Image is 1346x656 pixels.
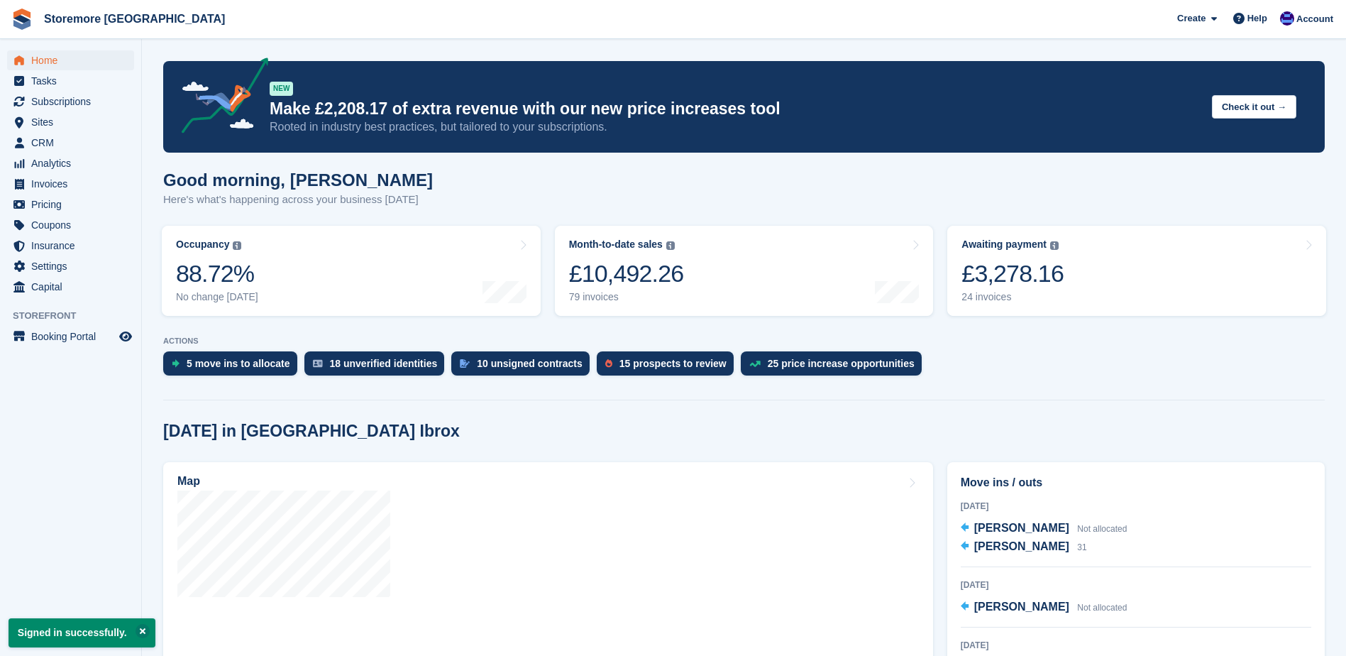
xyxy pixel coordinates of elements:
[31,327,116,346] span: Booking Portal
[1077,542,1086,552] span: 31
[187,358,290,369] div: 5 move ins to allocate
[961,520,1127,538] a: [PERSON_NAME] Not allocated
[569,239,663,251] div: Month-to-date sales
[961,239,1047,251] div: Awaiting payment
[330,358,438,369] div: 18 unverified identities
[619,358,727,369] div: 15 prospects to review
[1212,95,1296,119] button: Check it out →
[7,133,134,153] a: menu
[1247,11,1267,26] span: Help
[555,226,934,316] a: Month-to-date sales £10,492.26 79 invoices
[961,598,1127,617] a: [PERSON_NAME] Not allocated
[177,475,200,488] h2: Map
[31,174,116,194] span: Invoices
[7,277,134,297] a: menu
[7,256,134,276] a: menu
[961,579,1311,591] div: [DATE]
[7,215,134,235] a: menu
[163,170,433,190] h1: Good morning, [PERSON_NAME]
[31,112,116,132] span: Sites
[31,133,116,153] span: CRM
[961,639,1311,652] div: [DATE]
[31,153,116,173] span: Analytics
[597,351,741,383] a: 15 prospects to review
[31,195,116,214] span: Pricing
[749,361,761,367] img: price_increase_opportunities-93ffe204e8149a01c8c9dc8f82e8f89637d9d84a8eef4429ea346261dce0b2c0.svg
[270,82,293,96] div: NEW
[313,359,323,368] img: verify_identity-adf6edd0f0f0b5bbfe63781bf79b02c33cf7c696d77639b501bdc392416b5a36.svg
[163,422,460,441] h2: [DATE] in [GEOGRAPHIC_DATA] Ibrox
[176,239,229,251] div: Occupancy
[11,9,33,30] img: stora-icon-8386f47178a22dfd0bd8f6a31ec36ba5ce8667c1dd55bd0f319d3a0aa187defe.svg
[270,119,1201,135] p: Rooted in industry best practices, but tailored to your subscriptions.
[13,309,141,323] span: Storefront
[7,236,134,256] a: menu
[270,99,1201,119] p: Make £2,208.17 of extra revenue with our new price increases tool
[163,337,1325,346] p: ACTIONS
[666,241,675,250] img: icon-info-grey-7440780725fd019a000dd9b08b2336e03edf1995a4989e88bcd33f0948082b44.svg
[460,359,470,368] img: contract_signature_icon-13c848040528278c33f63329250d36e43548de30e8caae1d1a13099fd9432cc5.svg
[974,540,1069,552] span: [PERSON_NAME]
[304,351,452,383] a: 18 unverified identities
[176,291,258,303] div: No change [DATE]
[31,50,116,70] span: Home
[477,358,583,369] div: 10 unsigned contracts
[170,58,269,138] img: price-adjustments-announcement-icon-8257ccfd72463d97f412b2fc003d46551f7dbcb40ab6d574587a9cd5c0d94...
[31,236,116,256] span: Insurance
[163,192,433,208] p: Here's what's happening across your business [DATE]
[605,359,612,368] img: prospect-51fa495bee0391a8d652442698ab0144808aea92771e9ea1ae160a38d050c398.svg
[1296,12,1333,26] span: Account
[569,259,684,288] div: £10,492.26
[741,351,929,383] a: 25 price increase opportunities
[31,256,116,276] span: Settings
[961,291,1064,303] div: 24 invoices
[961,500,1311,513] div: [DATE]
[974,522,1069,534] span: [PERSON_NAME]
[1077,603,1127,613] span: Not allocated
[7,174,134,194] a: menu
[961,538,1087,557] a: [PERSON_NAME] 31
[961,474,1311,491] h2: Move ins / outs
[1177,11,1206,26] span: Create
[451,351,597,383] a: 10 unsigned contracts
[117,328,134,345] a: Preview store
[7,153,134,173] a: menu
[7,112,134,132] a: menu
[7,92,134,111] a: menu
[31,277,116,297] span: Capital
[7,327,134,346] a: menu
[7,50,134,70] a: menu
[961,259,1064,288] div: £3,278.16
[172,359,180,368] img: move_ins_to_allocate_icon-fdf77a2bb77ea45bf5b3d319d69a93e2d87916cf1d5bf7949dd705db3b84f3ca.svg
[9,618,155,647] p: Signed in successfully.
[1050,241,1059,250] img: icon-info-grey-7440780725fd019a000dd9b08b2336e03edf1995a4989e88bcd33f0948082b44.svg
[7,71,134,91] a: menu
[38,7,231,31] a: Storemore [GEOGRAPHIC_DATA]
[768,358,915,369] div: 25 price increase opportunities
[1280,11,1294,26] img: Angela
[163,351,304,383] a: 5 move ins to allocate
[31,71,116,91] span: Tasks
[7,195,134,214] a: menu
[162,226,541,316] a: Occupancy 88.72% No change [DATE]
[233,241,241,250] img: icon-info-grey-7440780725fd019a000dd9b08b2336e03edf1995a4989e88bcd33f0948082b44.svg
[947,226,1326,316] a: Awaiting payment £3,278.16 24 invoices
[31,92,116,111] span: Subscriptions
[31,215,116,235] span: Coupons
[569,291,684,303] div: 79 invoices
[176,259,258,288] div: 88.72%
[974,601,1069,613] span: [PERSON_NAME]
[1077,524,1127,534] span: Not allocated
